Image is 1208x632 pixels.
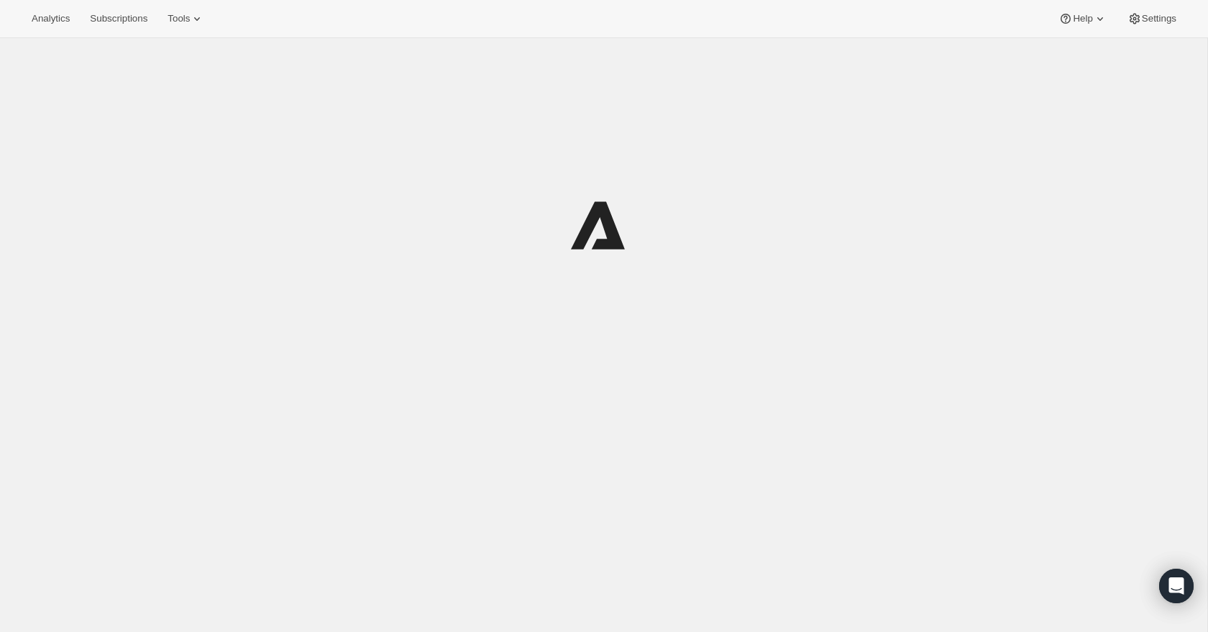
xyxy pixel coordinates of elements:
[168,13,190,24] span: Tools
[159,9,213,29] button: Tools
[81,9,156,29] button: Subscriptions
[1050,9,1115,29] button: Help
[1159,569,1194,603] div: Open Intercom Messenger
[1119,9,1185,29] button: Settings
[90,13,147,24] span: Subscriptions
[1073,13,1092,24] span: Help
[32,13,70,24] span: Analytics
[1142,13,1176,24] span: Settings
[23,9,78,29] button: Analytics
